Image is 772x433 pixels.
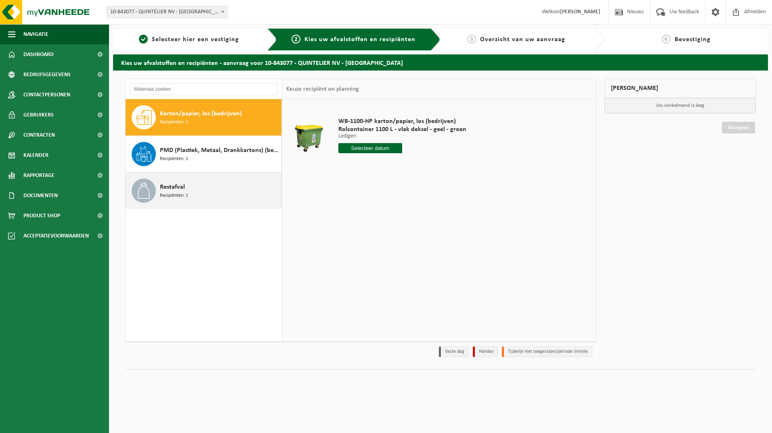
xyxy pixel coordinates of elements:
a: Doorgaan [722,122,755,133]
span: Navigatie [23,24,48,44]
p: Ledigen [338,133,466,139]
span: Restafval [160,182,185,192]
span: Bedrijfsgegevens [23,65,71,85]
span: Contracten [23,125,55,145]
span: Bevestiging [675,36,711,43]
span: Documenten [23,185,58,206]
span: Recipiënten: 1 [160,192,188,200]
span: Selecteer hier een vestiging [152,36,239,43]
h2: Kies uw afvalstoffen en recipiënten - aanvraag voor 10-843077 - QUINTELIER NV - [GEOGRAPHIC_DATA] [113,54,768,70]
li: Vaste dag [439,346,469,357]
span: PMD (Plastiek, Metaal, Drankkartons) (bedrijven) [160,146,279,155]
input: Selecteer datum [338,143,403,153]
a: 1Selecteer hier een vestiging [117,35,261,44]
strong: [PERSON_NAME] [560,9,600,15]
button: Karton/papier, los (bedrijven) Recipiënten: 1 [126,99,282,136]
span: Kies uw afvalstoffen en recipiënten [304,36,415,43]
span: Rolcontainer 1100 L - vlak deksel - geel - groen [338,125,466,133]
button: PMD (Plastiek, Metaal, Drankkartons) (bedrijven) Recipiënten: 1 [126,136,282,173]
span: 1 [139,35,148,44]
span: WB-1100-HP karton/papier, los (bedrijven) [338,117,466,125]
li: Holiday [473,346,498,357]
input: Materiaal zoeken [130,83,278,95]
span: Acceptatievoorwaarden [23,226,89,246]
span: Recipiënten: 1 [160,155,188,163]
span: Rapportage [23,165,55,185]
li: Tijdelijk niet toegestaan/période limitée [502,346,592,357]
span: 3 [467,35,476,44]
p: Uw winkelmand is leeg [605,98,756,113]
div: [PERSON_NAME] [604,79,756,98]
span: 10-843077 - QUINTELIER NV - DENDERMONDE [107,6,227,18]
span: Contactpersonen [23,85,70,105]
span: Dashboard [23,44,54,65]
span: Karton/papier, los (bedrijven) [160,109,242,119]
div: Keuze recipiënt en planning [282,79,363,99]
span: Kalender [23,145,48,165]
button: Restafval Recipiënten: 1 [126,173,282,209]
span: 4 [662,35,671,44]
span: Recipiënten: 1 [160,119,188,126]
span: Gebruikers [23,105,54,125]
span: Product Shop [23,206,60,226]
span: 2 [292,35,300,44]
span: Overzicht van uw aanvraag [480,36,565,43]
